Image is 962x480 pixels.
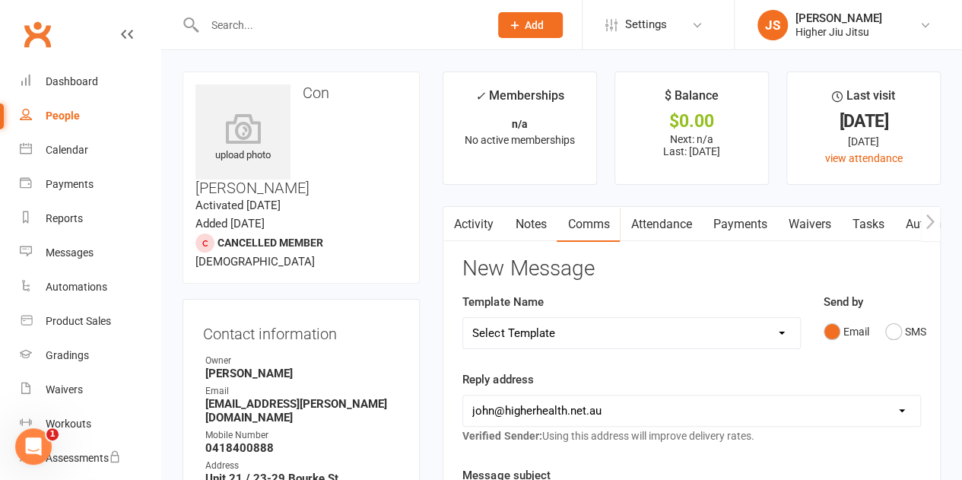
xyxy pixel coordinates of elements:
[443,207,504,242] a: Activity
[801,113,926,129] div: [DATE]
[46,281,107,293] div: Automations
[20,339,160,373] a: Gradings
[801,133,926,150] div: [DATE]
[46,315,111,327] div: Product Sales
[46,383,83,396] div: Waivers
[20,236,160,270] a: Messages
[195,84,407,196] h3: Con [PERSON_NAME]
[20,373,160,407] a: Waivers
[702,207,777,242] a: Payments
[795,11,882,25] div: [PERSON_NAME]
[512,118,528,130] strong: n/a
[20,304,160,339] a: Product Sales
[620,207,702,242] a: Attendance
[46,110,80,122] div: People
[625,8,667,42] span: Settings
[462,430,754,442] span: Using this address will improve delivery rates.
[757,10,788,40] div: JS
[200,14,479,36] input: Search...
[15,428,52,465] iframe: Intercom live chat
[46,144,88,156] div: Calendar
[841,207,894,242] a: Tasks
[205,428,399,443] div: Mobile Number
[20,65,160,99] a: Dashboard
[462,370,533,389] label: Reply address
[46,452,121,464] div: Assessments
[195,217,265,230] time: Added [DATE]
[203,319,399,342] h3: Contact information
[46,418,91,430] div: Workouts
[46,349,89,361] div: Gradings
[462,293,543,311] label: Template Name
[825,152,903,164] a: view attendance
[205,459,399,473] div: Address
[46,75,98,87] div: Dashboard
[462,430,541,442] strong: Verified Sender:
[557,207,620,242] a: Comms
[18,15,56,53] a: Clubworx
[824,293,863,311] label: Send by
[465,134,575,146] span: No active memberships
[20,270,160,304] a: Automations
[832,86,895,113] div: Last visit
[205,384,399,399] div: Email
[777,207,841,242] a: Waivers
[20,133,160,167] a: Calendar
[195,113,291,164] div: upload photo
[795,25,882,39] div: Higher Jiu Jitsu
[20,202,160,236] a: Reports
[475,86,564,114] div: Memberships
[629,113,754,129] div: $0.00
[20,99,160,133] a: People
[205,367,399,380] strong: [PERSON_NAME]
[462,257,921,281] h3: New Message
[46,246,94,259] div: Messages
[885,317,926,346] button: SMS
[46,178,94,190] div: Payments
[504,207,557,242] a: Notes
[195,255,315,269] span: [DEMOGRAPHIC_DATA]
[46,212,83,224] div: Reports
[195,199,281,212] time: Activated [DATE]
[205,397,399,424] strong: [EMAIL_ADDRESS][PERSON_NAME][DOMAIN_NAME]
[824,317,869,346] button: Email
[475,89,485,103] i: ✓
[20,167,160,202] a: Payments
[217,237,323,249] span: Cancelled member
[525,19,544,31] span: Add
[20,407,160,441] a: Workouts
[205,441,399,455] strong: 0418400888
[46,428,59,440] span: 1
[205,354,399,368] div: Owner
[629,133,754,157] p: Next: n/a Last: [DATE]
[665,86,719,113] div: $ Balance
[498,12,563,38] button: Add
[20,441,160,475] a: Assessments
